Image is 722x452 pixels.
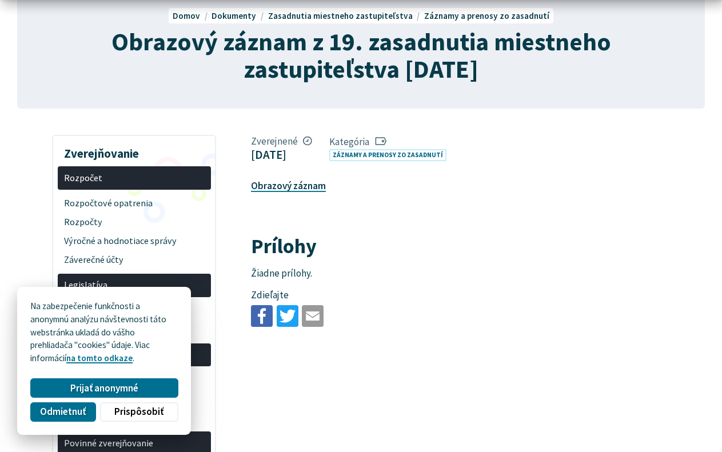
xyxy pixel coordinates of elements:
[329,135,451,148] span: Kategória
[70,382,138,394] span: Prijať anonymné
[251,235,637,258] h2: Prílohy
[58,274,211,297] a: Legislatíva
[64,169,204,187] span: Rozpočet
[30,378,178,398] button: Prijať anonymné
[251,147,312,162] figcaption: [DATE]
[329,149,446,161] a: Záznamy a prenosy zo zasadnutí
[277,305,298,327] img: Zdieľať na Twitteri
[424,10,549,21] a: Záznamy a prenosy zo zasadnutí
[64,213,204,232] span: Rozpočty
[251,266,637,281] p: Žiadne prílohy.
[251,179,326,192] a: Obrazový záznam
[212,10,268,21] a: Dokumenty
[251,305,273,327] img: Zdieľať na Facebooku
[212,10,256,21] span: Dokumenty
[100,402,178,422] button: Prispôsobiť
[66,353,133,363] a: na tomto odkaze
[64,250,204,269] span: Záverečné účty
[64,276,204,295] span: Legislatíva
[268,10,413,21] span: Zasadnutia miestneho zastupiteľstva
[268,10,424,21] a: Zasadnutia miestneho zastupiteľstva
[111,26,611,85] span: Obrazový záznam z 19. zasadnutia miestneho zastupiteľstva [DATE]
[58,231,211,250] a: Výročné a hodnotiace správy
[251,288,637,303] p: Zdieľajte
[58,138,211,162] h3: Zverejňovanie
[173,10,200,21] span: Domov
[30,300,178,365] p: Na zabezpečenie funkčnosti a anonymnú analýzu návštevnosti táto webstránka ukladá do vášho prehli...
[30,402,95,422] button: Odmietnuť
[58,166,211,190] a: Rozpočet
[58,194,211,213] a: Rozpočtové opatrenia
[173,10,212,21] a: Domov
[64,194,204,213] span: Rozpočtové opatrenia
[114,406,163,418] span: Prispôsobiť
[251,135,312,147] span: Zverejnené
[302,305,324,327] img: Zdieľať e-mailom
[58,250,211,269] a: Záverečné účty
[64,231,204,250] span: Výročné a hodnotiace správy
[58,213,211,232] a: Rozpočty
[40,406,86,418] span: Odmietnuť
